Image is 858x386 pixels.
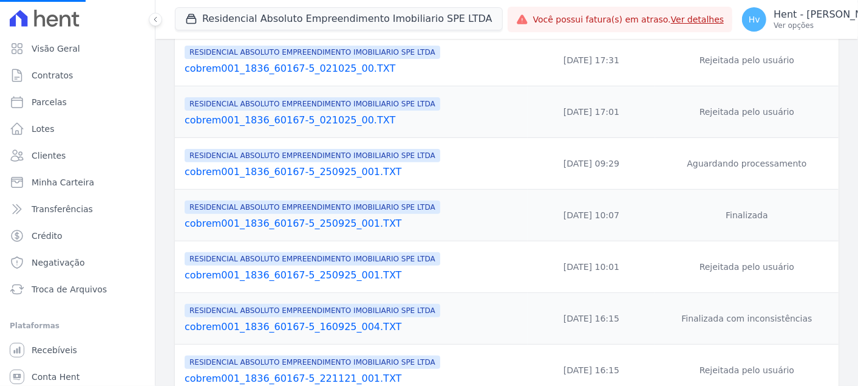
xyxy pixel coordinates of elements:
[185,252,440,266] span: RESIDENCIAL ABSOLUTO EMPREENDIMENTO IMOBILIARIO SPE LTDA
[32,203,93,215] span: Transferências
[528,138,655,190] td: [DATE] 09:29
[32,96,67,108] span: Parcelas
[528,293,655,345] td: [DATE] 16:15
[185,356,440,369] span: RESIDENCIAL ABSOLUTO EMPREENDIMENTO IMOBILIARIO SPE LTDA
[671,15,724,24] a: Ver detalhes
[32,69,73,81] span: Contratos
[655,190,839,241] td: Finalizada
[749,15,760,24] span: Hv
[185,268,523,283] a: cobrem001_1836_60167-5_250925_001.TXT
[10,319,145,333] div: Plataformas
[5,250,150,275] a: Negativação
[5,170,150,195] a: Minha Carteira
[185,304,440,317] span: RESIDENCIAL ABSOLUTO EMPREENDIMENTO IMOBILIARIO SPE LTDA
[5,36,150,61] a: Visão Geral
[185,320,523,334] a: cobrem001_1836_60167-5_160925_004.TXT
[32,344,77,356] span: Recebíveis
[528,35,655,86] td: [DATE] 17:31
[5,277,150,302] a: Troca de Arquivos
[185,46,440,59] span: RESIDENCIAL ABSOLUTO EMPREENDIMENTO IMOBILIARIO SPE LTDA
[32,150,66,162] span: Clientes
[5,338,150,362] a: Recebíveis
[528,190,655,241] td: [DATE] 10:07
[32,257,85,269] span: Negativação
[5,117,150,141] a: Lotes
[655,241,839,293] td: Rejeitada pelo usuário
[655,86,839,138] td: Rejeitada pelo usuário
[32,123,55,135] span: Lotes
[32,371,80,383] span: Conta Hent
[655,35,839,86] td: Rejeitada pelo usuário
[185,97,440,111] span: RESIDENCIAL ABSOLUTO EMPREENDIMENTO IMOBILIARIO SPE LTDA
[185,201,440,214] span: RESIDENCIAL ABSOLUTO EMPREENDIMENTO IMOBILIARIO SPE LTDA
[533,13,724,26] span: Você possui fatura(s) em atraso.
[5,63,150,88] a: Contratos
[185,371,523,386] a: cobrem001_1836_60167-5_221121_001.TXT
[32,43,80,55] span: Visão Geral
[32,176,94,188] span: Minha Carteira
[185,165,523,179] a: cobrem001_1836_60167-5_250925_001.TXT
[175,7,503,30] button: Residencial Absoluto Empreendimento Imobiliario SPE LTDA
[5,224,150,248] a: Crédito
[185,149,440,162] span: RESIDENCIAL ABSOLUTO EMPREENDIMENTO IMOBILIARIO SPE LTDA
[32,283,107,295] span: Troca de Arquivos
[185,61,523,76] a: cobrem001_1836_60167-5_021025_00.TXT
[655,138,839,190] td: Aguardando processamento
[528,86,655,138] td: [DATE] 17:01
[5,197,150,221] a: Transferências
[5,143,150,168] a: Clientes
[32,230,63,242] span: Crédito
[185,216,523,231] a: cobrem001_1836_60167-5_250925_001.TXT
[185,113,523,128] a: cobrem001_1836_60167-5_021025_00.TXT
[5,90,150,114] a: Parcelas
[528,241,655,293] td: [DATE] 10:01
[655,293,839,345] td: Finalizada com inconsistências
